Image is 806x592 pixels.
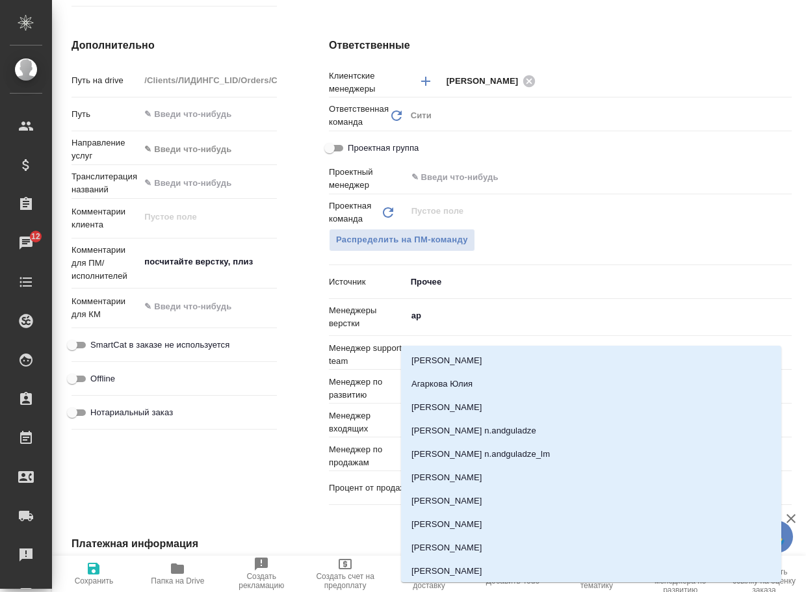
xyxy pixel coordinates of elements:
[90,406,173,419] span: Нотариальный заказ
[140,251,277,273] textarea: посчитайте верстку, плиз
[447,75,526,88] span: [PERSON_NAME]
[140,71,277,90] input: Пустое поле
[329,376,406,402] p: Менеджер по развитию
[329,482,406,495] p: Процент от продаж
[227,572,296,590] span: Создать рекламацию
[140,138,277,161] div: ✎ Введи что-нибудь
[329,276,406,289] p: Источник
[329,38,792,53] h4: Ответственные
[71,244,140,283] p: Комментарии для ПМ/исполнителей
[348,142,419,155] span: Проектная группа
[410,308,744,324] input: ✎ Введи что-нибудь
[52,556,136,592] button: Сохранить
[71,74,140,87] p: Путь на drive
[329,70,406,96] p: Клиентские менеджеры
[220,556,304,592] button: Создать рекламацию
[410,170,744,185] input: ✎ Введи что-нибудь
[329,199,380,225] p: Проектная команда
[406,105,792,127] div: Сити
[329,166,406,192] p: Проектный менеджер
[785,352,787,355] button: Open
[140,174,277,192] input: ✎ Введи что-нибудь
[410,203,761,219] input: Пустое поле
[329,342,406,368] p: Менеджер support team
[401,396,781,419] li: [PERSON_NAME]
[336,233,468,248] span: Распределить на ПМ-команду
[71,136,140,162] p: Направление услуг
[406,271,792,293] div: Прочее
[785,80,787,83] button: Open
[71,108,140,121] p: Путь
[401,560,781,583] li: [PERSON_NAME]
[401,419,781,443] li: [PERSON_NAME] n.andguladze
[329,409,406,435] p: Менеджер входящих
[311,572,380,590] span: Создать счет на предоплату
[3,227,49,259] a: 12
[71,170,140,196] p: Транслитерация названий
[71,536,534,552] h4: Платежная информация
[71,295,140,321] p: Комментарии для КМ
[401,536,781,560] li: [PERSON_NAME]
[395,572,463,590] span: Заявка на доставку
[140,105,277,123] input: ✎ Введи что-нибудь
[304,556,387,592] button: Создать счет на предоплату
[387,556,471,592] button: Заявка на доставку
[136,556,220,592] button: Папка на Drive
[401,349,781,372] li: [PERSON_NAME]
[401,443,781,466] li: [PERSON_NAME] n.andguladze_lm
[329,229,475,251] button: Распределить на ПМ-команду
[410,66,441,97] button: Добавить менеджера
[151,576,204,586] span: Папка на Drive
[144,143,261,156] div: ✎ Введи что-нибудь
[75,576,114,586] span: Сохранить
[329,443,406,469] p: Менеджер по продажам
[401,466,781,489] li: [PERSON_NAME]
[785,315,787,317] button: Close
[447,73,540,89] div: [PERSON_NAME]
[401,372,781,396] li: Агаркова Юлия
[71,205,140,231] p: Комментарии клиента
[401,513,781,536] li: [PERSON_NAME]
[329,103,389,129] p: Ответственная команда
[329,304,406,330] p: Менеджеры верстки
[90,339,229,352] span: SmartCat в заказе не используется
[71,38,277,53] h4: Дополнительно
[23,230,48,243] span: 12
[401,489,781,513] li: [PERSON_NAME]
[785,176,787,179] button: Open
[90,372,115,385] span: Offline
